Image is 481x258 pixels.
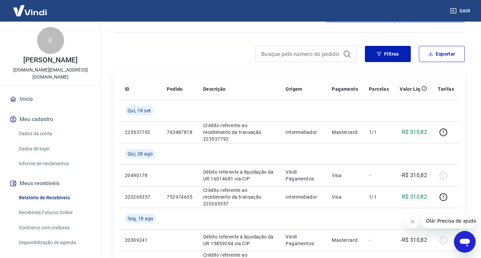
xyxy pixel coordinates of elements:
[37,27,64,54] div: E
[16,221,93,235] a: Contratos com credores
[332,237,358,243] p: Mastercard
[402,128,427,136] p: R$ 310,82
[369,172,389,179] p: -
[128,215,153,222] span: Seg, 18 ago
[125,194,156,200] p: 220265357
[400,171,427,179] p: -R$ 310,82
[365,46,411,62] button: Filtros
[8,176,93,191] button: Meus recebíveis
[203,169,275,182] p: Débito referente à liquidação da UR 16014681 via CIP
[369,86,389,92] p: Parcelas
[8,0,52,21] img: Vindi
[167,194,192,200] p: 752974635
[332,194,358,200] p: Visa
[203,233,275,247] p: Débito referente à liquidação da UR 15859294 via CIP
[286,194,321,200] p: Intermediador
[332,86,358,92] p: Pagamento
[4,5,57,10] span: Olá! Precisa de ajuda?
[167,86,183,92] p: Pedido
[286,129,321,136] p: Intermediador
[8,112,93,127] button: Meu cadastro
[261,49,340,59] input: Busque pelo número do pedido
[286,86,302,92] p: Origem
[286,169,321,182] p: Vindi Pagamentos
[125,86,130,92] p: ID
[16,206,93,220] a: Recebíveis Futuros Online
[400,236,427,244] p: -R$ 310,82
[369,129,389,136] p: 1/1
[16,142,93,156] a: Dados de login
[419,46,465,62] button: Exportar
[406,215,419,228] iframe: Fechar mensagem
[167,129,192,136] p: 763487818
[286,233,321,247] p: Vindi Pagamentos
[203,187,275,207] p: Crédito referente ao recebimento da transação 220265357
[400,86,422,92] p: Valor Líq.
[16,191,93,205] a: Relatório de Recebíveis
[125,129,156,136] p: 223537792
[16,236,93,250] a: Disponibilização de agenda
[438,86,454,92] p: Tarifas
[332,172,358,179] p: Visa
[369,237,389,243] p: -
[332,129,358,136] p: Mastercard
[128,150,153,157] span: Qui, 28 ago
[16,127,93,141] a: Dados da conta
[125,172,156,179] p: 20490178
[23,57,77,64] p: [PERSON_NAME]
[369,194,389,200] p: 1/1
[8,92,93,107] a: Início
[203,122,275,142] p: Crédito referente ao recebimento da transação 223537792
[16,157,93,171] a: Informe de rendimentos
[402,193,427,201] p: R$ 310,82
[454,231,476,253] iframe: Botão para abrir a janela de mensagens
[128,107,151,114] span: Qui, 18 set
[125,237,156,243] p: 20309241
[449,5,473,17] button: Sair
[5,66,96,81] p: [DOMAIN_NAME][EMAIL_ADDRESS][DOMAIN_NAME]
[422,213,476,228] iframe: Mensagem da empresa
[203,86,226,92] p: Descrição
